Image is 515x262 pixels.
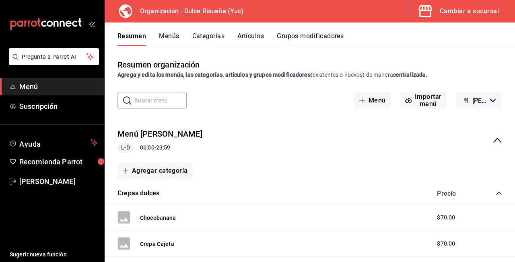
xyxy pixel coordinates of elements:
span: [PERSON_NAME] - Borrador [472,97,487,104]
span: Recomienda Parrot [19,156,98,167]
button: Chocobanana [140,214,176,222]
div: Precio [429,190,480,197]
button: [PERSON_NAME] - Borrador [456,92,502,109]
button: Crepas dulces [117,189,159,198]
span: Sugerir nueva función [10,250,98,259]
span: Menú [19,81,98,92]
span: $70.00 [437,213,455,222]
div: Resumen organización [117,59,200,71]
button: open_drawer_menu [89,21,95,27]
div: (existentes o nuevos) de manera [117,71,502,79]
button: Resumen [117,32,146,46]
input: Buscar menú [134,92,187,108]
span: $70.00 [437,239,455,248]
span: [PERSON_NAME] [19,176,98,187]
div: 06:00 - 23:59 [117,143,202,153]
span: L-D [118,143,133,152]
span: Suscripción [19,101,98,112]
button: Menús [159,32,179,46]
div: navigation tabs [117,32,515,46]
span: Ayuda [19,138,87,147]
a: Pregunta a Parrot AI [6,58,99,67]
button: Artículos [237,32,264,46]
button: Menú [354,92,391,109]
strong: centralizada. [393,72,428,78]
strong: Agrega y edita los menús, las categorías, artículos y grupos modificadores [117,72,311,78]
button: Grupos modificadores [277,32,344,46]
button: Categorías [192,32,225,46]
button: Pregunta a Parrot AI [9,48,99,65]
button: Menú [PERSON_NAME] [117,128,202,140]
span: Pregunta a Parrot AI [22,53,87,61]
button: collapse-category-row [496,190,502,196]
div: collapse-menu-row [105,122,515,159]
button: Agregar categoría [117,162,193,179]
button: Crepa Cajeta [140,240,174,248]
button: Importar menú [400,92,447,109]
div: Cambiar a sucursal [440,6,499,17]
h3: Organización - Dulce Risueña (Yuc) [134,6,243,16]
